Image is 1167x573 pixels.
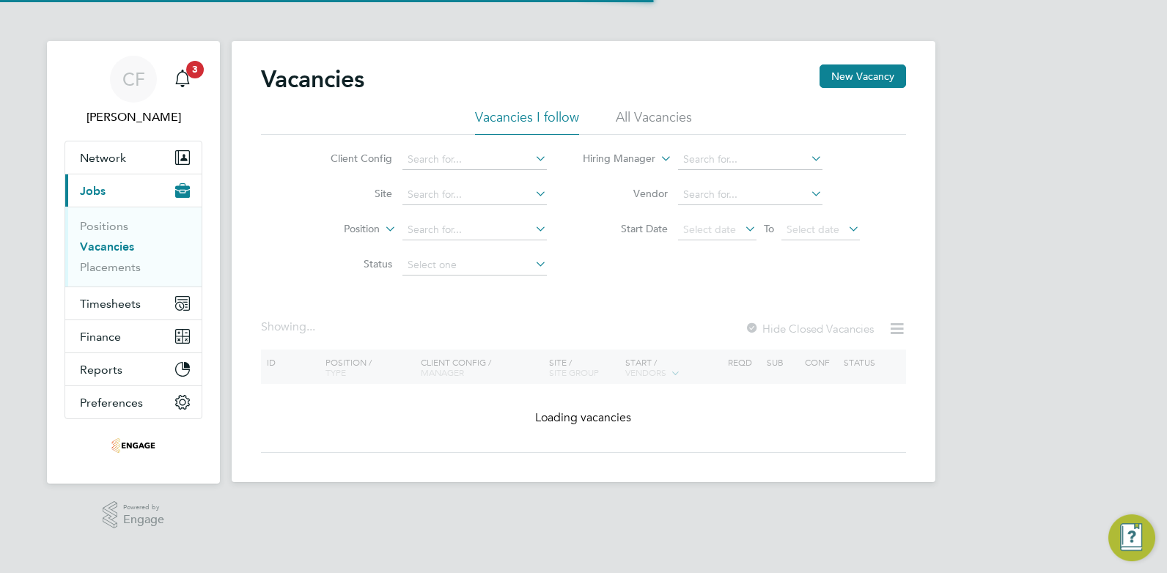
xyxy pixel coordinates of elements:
label: Start Date [583,222,668,235]
button: Finance [65,320,202,352]
span: Reports [80,363,122,377]
span: 3 [186,61,204,78]
label: Site [308,187,392,200]
input: Search for... [402,220,547,240]
label: Vendor [583,187,668,200]
label: Client Config [308,152,392,165]
li: Vacancies I follow [475,108,579,135]
span: To [759,219,778,238]
img: omniapeople-logo-retina.png [111,434,155,457]
span: Powered by [123,501,164,514]
input: Search for... [402,185,547,205]
button: Engage Resource Center [1108,514,1155,561]
label: Hide Closed Vacancies [745,322,874,336]
a: Positions [80,219,128,233]
div: Jobs [65,207,202,286]
li: All Vacancies [616,108,692,135]
input: Select one [402,255,547,276]
label: Status [308,257,392,270]
input: Search for... [678,149,822,170]
input: Search for... [402,149,547,170]
span: Jobs [80,184,106,198]
span: Cam Fisher [65,108,202,126]
button: Network [65,141,202,174]
button: Timesheets [65,287,202,319]
label: Position [295,222,380,237]
span: ... [306,319,315,334]
button: Jobs [65,174,202,207]
span: Select date [683,223,736,236]
span: Preferences [80,396,143,410]
a: CF[PERSON_NAME] [65,56,202,126]
a: Powered byEngage [103,501,165,529]
h2: Vacancies [261,64,364,94]
span: Network [80,151,126,165]
a: Go to home page [65,434,202,457]
a: Placements [80,260,141,274]
button: Preferences [65,386,202,418]
span: Finance [80,330,121,344]
input: Search for... [678,185,822,205]
span: Engage [123,514,164,526]
a: Vacancies [80,240,134,254]
nav: Main navigation [47,41,220,484]
div: Showing [261,319,318,335]
span: Timesheets [80,297,141,311]
span: Select date [787,223,839,236]
label: Hiring Manager [571,152,655,166]
span: CF [122,70,145,89]
button: Reports [65,353,202,385]
button: New Vacancy [820,64,906,88]
a: 3 [168,56,197,103]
